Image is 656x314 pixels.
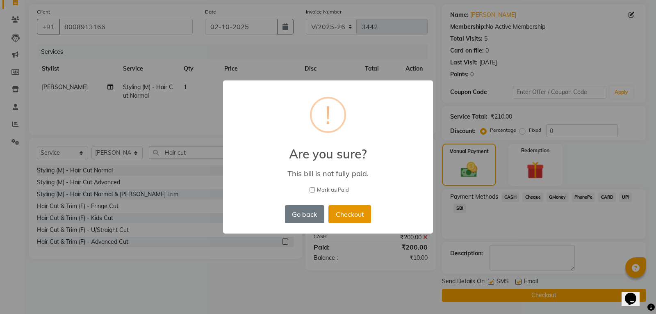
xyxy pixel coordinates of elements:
h2: Are you sure? [223,137,433,161]
button: Go back [285,205,324,223]
input: Mark as Paid [310,187,315,193]
span: Mark as Paid [317,186,349,194]
button: Checkout [328,205,371,223]
div: ! [325,99,331,131]
div: This bill is not fully paid. [235,169,421,178]
iframe: chat widget [622,281,648,306]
